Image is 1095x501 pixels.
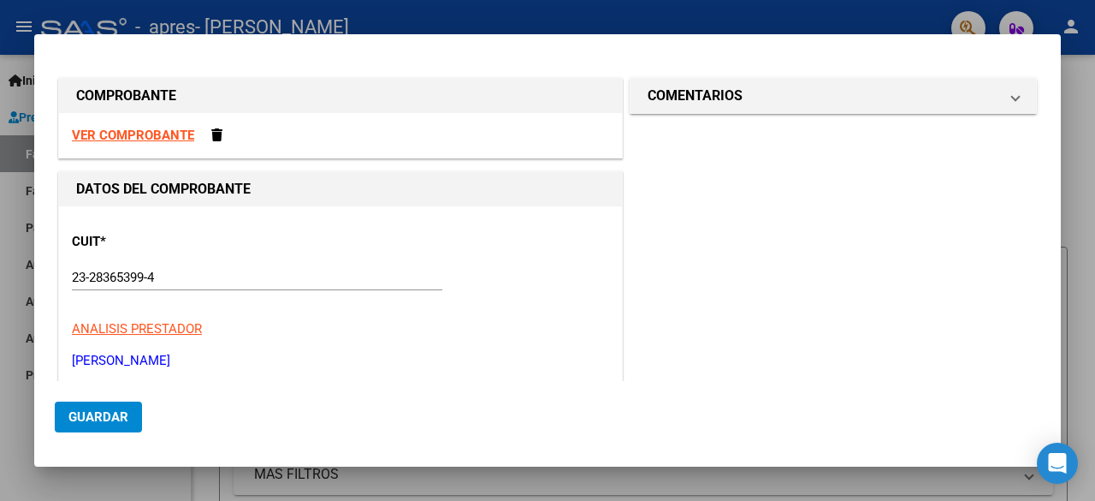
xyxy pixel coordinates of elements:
[630,79,1036,113] mat-expansion-panel-header: COMENTARIOS
[648,86,743,106] h1: COMENTARIOS
[72,232,233,252] p: CUIT
[76,87,176,104] strong: COMPROBANTE
[1037,443,1078,484] div: Open Intercom Messenger
[55,402,142,432] button: Guardar
[68,409,128,425] span: Guardar
[72,351,609,371] p: [PERSON_NAME]
[72,321,202,337] span: ANALISIS PRESTADOR
[76,181,251,197] strong: DATOS DEL COMPROBANTE
[72,128,194,143] a: VER COMPROBANTE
